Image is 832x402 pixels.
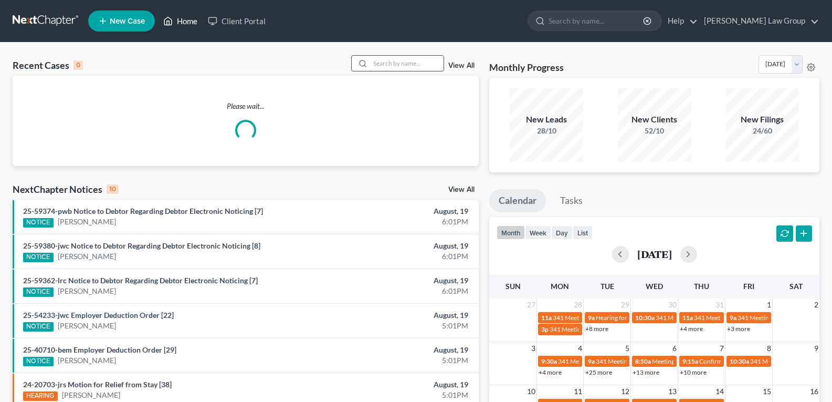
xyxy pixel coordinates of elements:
[680,368,707,376] a: +10 more
[203,12,271,30] a: Client Portal
[551,225,573,240] button: day
[327,275,468,286] div: August, 19
[652,357,734,365] span: Meeting for [PERSON_NAME]
[23,276,258,285] a: 25-59362-lrc Notice to Debtor Regarding Debtor Electronic Noticing [7]
[618,114,691,126] div: New Clients
[671,342,678,355] span: 6
[573,225,593,240] button: list
[620,385,630,398] span: 12
[573,298,583,311] span: 28
[624,342,630,355] span: 5
[489,189,546,212] a: Calendar
[577,342,583,355] span: 4
[667,385,678,398] span: 13
[588,314,595,322] span: 9a
[585,325,608,333] a: +8 more
[682,357,698,365] span: 9:15a
[510,114,583,126] div: New Leads
[448,186,475,193] a: View All
[762,385,772,398] span: 15
[525,225,551,240] button: week
[23,391,58,401] div: HEARING
[541,357,557,365] span: 9:30a
[714,385,725,398] span: 14
[656,314,806,322] span: 341 Meeting for [PERSON_NAME] & [PERSON_NAME]
[327,251,468,262] div: 6:01PM
[551,189,592,212] a: Tasks
[58,355,116,366] a: [PERSON_NAME]
[730,357,749,365] span: 10:30a
[585,368,612,376] a: +25 more
[550,325,700,333] span: 341 Meeting for [PERSON_NAME] & [PERSON_NAME]
[370,56,444,71] input: Search by name...
[58,321,116,331] a: [PERSON_NAME]
[596,314,678,322] span: Hearing for [PERSON_NAME]
[549,11,645,30] input: Search by name...
[618,126,691,136] div: 52/10
[526,385,536,398] span: 10
[23,218,54,228] div: NOTICE
[766,342,772,355] span: 8
[530,342,536,355] span: 3
[633,368,659,376] a: +13 more
[766,298,772,311] span: 1
[58,251,116,262] a: [PERSON_NAME]
[730,314,736,322] span: 9a
[23,311,174,319] a: 25-54233-jwc Employer Deduction Order [22]
[62,390,120,400] a: [PERSON_NAME]
[667,298,678,311] span: 30
[23,322,54,332] div: NOTICE
[58,286,116,296] a: [PERSON_NAME]
[327,206,468,217] div: August, 19
[23,241,260,250] a: 25-59380-jwc Notice to Debtor Regarding Debtor Electronic Noticing [8]
[327,321,468,331] div: 5:01PM
[23,357,54,366] div: NOTICE
[13,59,83,71] div: Recent Cases
[510,126,583,136] div: 28/10
[789,282,803,291] span: Sat
[505,282,521,291] span: Sun
[637,249,672,260] h2: [DATE]
[813,298,819,311] span: 2
[526,298,536,311] span: 27
[662,12,698,30] a: Help
[497,225,525,240] button: month
[73,60,83,70] div: 0
[110,17,145,25] span: New Case
[23,345,176,354] a: 25-40710-bem Employer Deduction Order [29]
[327,390,468,400] div: 5:01PM
[327,355,468,366] div: 5:01PM
[327,345,468,355] div: August, 19
[588,357,595,365] span: 9a
[489,61,564,74] h3: Monthly Progress
[573,385,583,398] span: 11
[23,287,54,297] div: NOTICE
[738,314,832,322] span: 341 Meeting for [PERSON_NAME]
[327,241,468,251] div: August, 19
[743,282,754,291] span: Fri
[646,282,663,291] span: Wed
[23,207,263,215] a: 25-59374-pwb Notice to Debtor Regarding Debtor Electronic Noticing [7]
[694,282,709,291] span: Thu
[327,379,468,390] div: August, 19
[620,298,630,311] span: 29
[558,357,652,365] span: 341 Meeting for [PERSON_NAME]
[680,325,703,333] a: +4 more
[23,380,172,389] a: 24-20703-jrs Motion for Relief from Stay [38]
[448,62,475,69] a: View All
[699,12,819,30] a: [PERSON_NAME] Law Group
[682,314,693,322] span: 11a
[813,342,819,355] span: 9
[727,325,750,333] a: +3 more
[725,114,799,126] div: New Filings
[601,282,614,291] span: Tue
[541,325,549,333] span: 3p
[13,183,119,195] div: NextChapter Notices
[719,342,725,355] span: 7
[809,385,819,398] span: 16
[327,217,468,227] div: 6:01PM
[23,253,54,262] div: NOTICE
[107,184,119,194] div: 10
[58,217,116,227] a: [PERSON_NAME]
[13,101,479,111] p: Please wait...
